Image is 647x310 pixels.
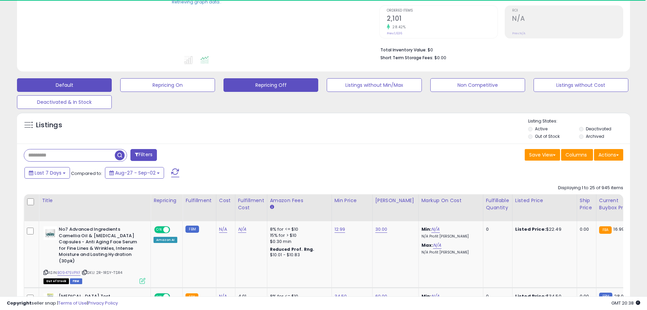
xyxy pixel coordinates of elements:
label: Deactivated [586,126,611,132]
small: Prev: N/A [512,31,525,35]
div: 15% for > $10 [270,232,326,239]
div: Fulfillment [185,197,213,204]
h2: 2,101 [387,15,498,24]
button: Aug-27 - Sep-02 [105,167,164,179]
li: $0 [380,45,618,53]
div: [PERSON_NAME] [375,197,416,204]
span: Last 7 Days [35,169,61,176]
button: Repricing On [120,78,215,92]
h5: Listings [36,120,62,130]
a: Privacy Policy [88,300,118,306]
th: The percentage added to the cost of goods (COGS) that forms the calculator for Min & Max prices. [418,194,483,221]
div: seller snap | | [7,300,118,307]
span: All listings that are currently out of stock and unavailable for purchase on Amazon [43,278,69,284]
button: Save View [525,149,560,161]
p: N/A Profit [PERSON_NAME] [421,250,478,255]
b: Short Term Storage Fees: [380,55,433,61]
button: Filters [130,149,157,161]
span: OFF [169,227,180,233]
button: Repricing Off [223,78,318,92]
b: No7 Advanced Ingredients Camellia Oil & [MEDICAL_DATA] Capsules - Anti Aging Face Serum for Fine ... [59,226,141,266]
div: Current Buybox Price [599,197,634,211]
div: Displaying 1 to 25 of 945 items [558,185,623,191]
a: N/A [433,242,441,249]
a: 12.99 [335,226,345,233]
b: Listed Price: [515,226,546,232]
span: Aug-27 - Sep-02 [115,169,156,176]
span: FBM [70,278,82,284]
div: $10.01 - $10.83 [270,252,326,258]
label: Archived [586,133,604,139]
a: 30.00 [375,226,388,233]
a: N/A [431,226,439,233]
small: FBM [185,226,199,233]
a: B09475VPXF [57,270,80,276]
div: Min Price [335,197,370,204]
span: ROI [512,9,623,13]
b: Max: [421,242,433,248]
small: 28.42% [390,25,406,30]
label: Active [535,126,547,132]
span: Ordered Items [387,9,498,13]
span: Columns [565,151,587,158]
b: Min: [421,226,432,232]
div: Repricing [154,197,180,204]
div: Listed Price [515,197,574,204]
button: Actions [594,149,623,161]
b: Reduced Prof. Rng. [270,246,314,252]
div: Amazon AI [154,237,177,243]
button: Default [17,78,112,92]
span: Compared to: [71,170,102,177]
strong: Copyright [7,300,32,306]
h2: N/A [512,15,623,24]
div: Cost [219,197,232,204]
div: 0 [486,226,507,232]
span: $0.00 [434,54,446,61]
div: $22.49 [515,226,572,232]
span: 16.99 [613,226,624,232]
button: Last 7 Days [24,167,70,179]
b: Total Inventory Value: [380,47,427,53]
small: Prev: 1,636 [387,31,402,35]
div: Markup on Cost [421,197,480,204]
button: Listings without Cost [534,78,628,92]
small: Amazon Fees. [270,204,274,210]
a: N/A [238,226,246,233]
div: Fulfillment Cost [238,197,264,211]
div: Title [42,197,148,204]
img: 31dYWLeM81L._SL40_.jpg [43,226,57,240]
a: N/A [219,226,227,233]
div: Amazon Fees [270,197,329,204]
button: Non Competitive [430,78,525,92]
label: Out of Stock [535,133,560,139]
span: 2025-09-10 20:38 GMT [611,300,640,306]
span: ON [155,227,163,233]
p: N/A Profit [PERSON_NAME] [421,234,478,239]
span: | SKU: 2R-1RSY-TSR4 [82,270,122,275]
div: ASIN: [43,226,145,283]
div: 0.00 [580,226,591,232]
small: FBA [599,226,612,234]
div: Fulfillable Quantity [486,197,509,211]
div: Ship Price [580,197,593,211]
div: $0.30 min [270,239,326,245]
button: Deactivated & In Stock [17,95,112,109]
p: Listing States: [528,118,630,125]
a: Terms of Use [58,300,87,306]
button: Columns [561,149,593,161]
button: Listings without Min/Max [327,78,421,92]
div: 8% for <= $10 [270,226,326,232]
